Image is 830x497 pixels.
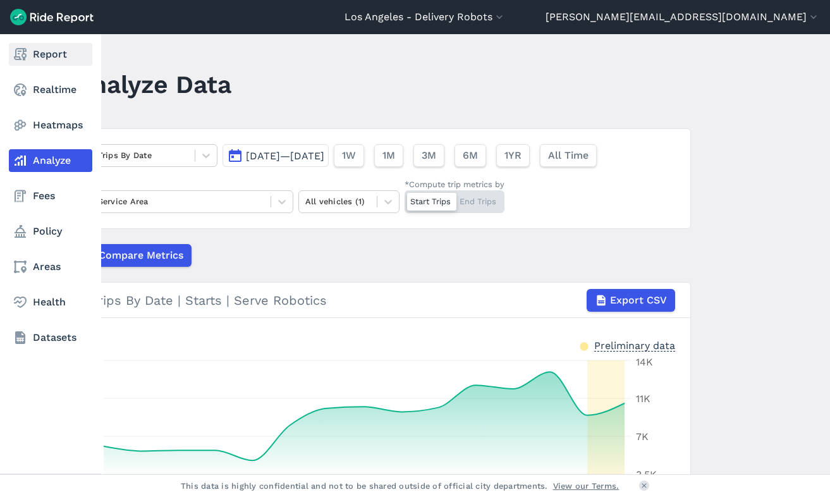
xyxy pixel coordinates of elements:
[99,248,183,263] span: Compare Metrics
[553,480,619,492] a: View our Terms.
[9,291,92,314] a: Health
[345,9,506,25] button: Los Angeles - Delivery Robots
[548,148,589,163] span: All Time
[594,338,675,352] div: Preliminary data
[540,144,597,167] button: All Time
[422,148,436,163] span: 3M
[636,393,650,405] tspan: 11K
[9,220,92,243] a: Policy
[546,9,820,25] button: [PERSON_NAME][EMAIL_ADDRESS][DOMAIN_NAME]
[334,144,364,167] button: 1W
[504,148,522,163] span: 1YR
[342,148,356,163] span: 1W
[636,431,649,443] tspan: 7K
[9,114,92,137] a: Heatmaps
[91,289,675,312] div: Trips By Date | Starts | Serve Robotics
[223,144,329,167] button: [DATE]—[DATE]
[246,150,324,162] span: [DATE]—[DATE]
[405,178,504,190] div: *Compute trip metrics by
[636,469,657,481] tspan: 3.5K
[75,67,231,102] h1: Analyze Data
[9,149,92,172] a: Analyze
[75,244,192,267] button: Compare Metrics
[9,185,92,207] a: Fees
[9,326,92,349] a: Datasets
[463,148,478,163] span: 6M
[382,148,395,163] span: 1M
[636,356,653,368] tspan: 14K
[587,289,675,312] button: Export CSV
[455,144,486,167] button: 6M
[9,78,92,101] a: Realtime
[374,144,403,167] button: 1M
[413,144,444,167] button: 3M
[9,43,92,66] a: Report
[9,255,92,278] a: Areas
[610,293,667,308] span: Export CSV
[10,9,94,25] img: Ride Report
[496,144,530,167] button: 1YR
